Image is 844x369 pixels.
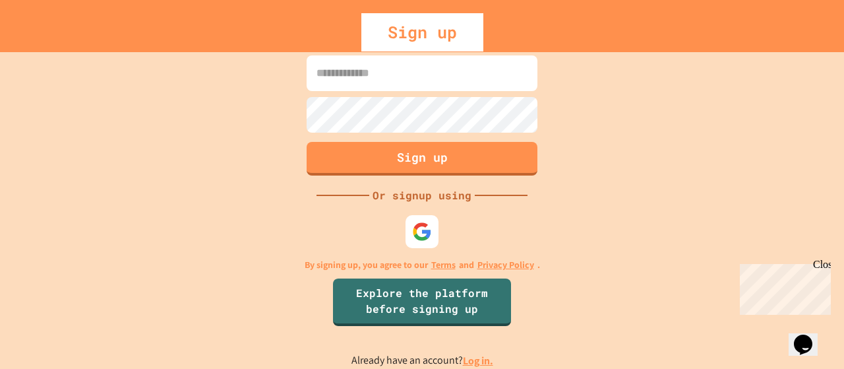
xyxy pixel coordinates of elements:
a: Privacy Policy [477,258,534,272]
div: Or signup using [369,187,475,203]
a: Terms [431,258,456,272]
a: Log in. [463,354,493,368]
iframe: chat widget [789,316,831,356]
button: Sign up [307,142,537,176]
a: Explore the platform before signing up [333,279,511,326]
p: By signing up, you agree to our and . [305,258,540,272]
div: Chat with us now!Close [5,5,91,84]
div: Sign up [361,13,483,51]
img: google-icon.svg [412,222,432,242]
p: Already have an account? [351,352,493,369]
iframe: chat widget [735,259,831,315]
